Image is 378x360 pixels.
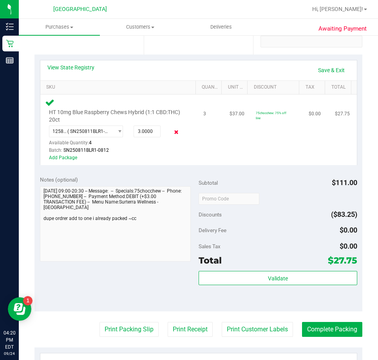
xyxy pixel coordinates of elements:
a: Deliveries [181,19,262,35]
inline-svg: Reports [6,56,14,64]
a: SKU [46,84,193,91]
span: Discounts [199,207,222,222]
button: Validate [199,271,357,285]
a: Tax [306,84,322,91]
span: Subtotal [199,180,218,186]
inline-svg: Inventory [6,23,14,31]
span: Purchases [19,24,100,31]
span: Validate [268,275,288,282]
a: Total [331,84,348,91]
span: Sales Tax [199,243,221,249]
input: 3.0000 [134,126,160,137]
span: 75chocchew: 75% off line [256,111,286,120]
button: Complete Packing [302,322,362,337]
span: $0.00 [340,242,357,250]
span: Hi, [PERSON_NAME]! [312,6,363,12]
inline-svg: Retail [6,40,14,47]
span: SN250811BLR1-0812 [63,147,109,153]
span: HT 10mg Blue Raspberry Chews Hybrid (1:1 CBD:THC) 20ct [49,109,183,124]
a: Purchases [19,19,100,35]
button: Print Packing Slip [99,322,159,337]
span: $27.75 [328,255,357,266]
button: Print Customer Labels [222,322,293,337]
span: Notes (optional) [40,176,78,183]
span: ($83.25) [331,210,357,218]
a: Quantity [202,84,218,91]
a: View State Registry [47,64,94,71]
button: Print Receipt [168,322,213,337]
span: $27.75 [335,110,350,118]
span: Awaiting Payment [318,24,367,33]
span: Batch: [49,147,62,153]
input: Promo Code [199,193,259,205]
iframe: Resource center unread badge [23,296,33,305]
span: Customers [100,24,181,31]
span: 4 [89,140,92,145]
a: Unit Price [228,84,244,91]
span: ( SN250811BLR1-0812 | orig: FLSRWGM-20250817-1199 ) [67,129,110,134]
p: 04:20 PM EDT [4,329,15,351]
span: Total [199,255,222,266]
a: Add Package [49,155,77,160]
span: [GEOGRAPHIC_DATA] [53,6,107,13]
span: 1258928501303297 [52,129,68,134]
a: Discount [254,84,297,91]
span: $111.00 [332,178,357,187]
a: Customers [100,19,181,35]
span: select [113,126,123,137]
iframe: Resource center [8,297,31,321]
span: Deliveries [200,24,242,31]
span: 3 [203,110,206,118]
span: $37.00 [230,110,244,118]
span: $0.00 [309,110,321,118]
p: 09/24 [4,351,15,356]
span: Delivery Fee [199,227,226,233]
a: Save & Exit [313,64,350,77]
div: Available Quantity: [49,137,127,153]
span: $0.00 [340,226,357,234]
